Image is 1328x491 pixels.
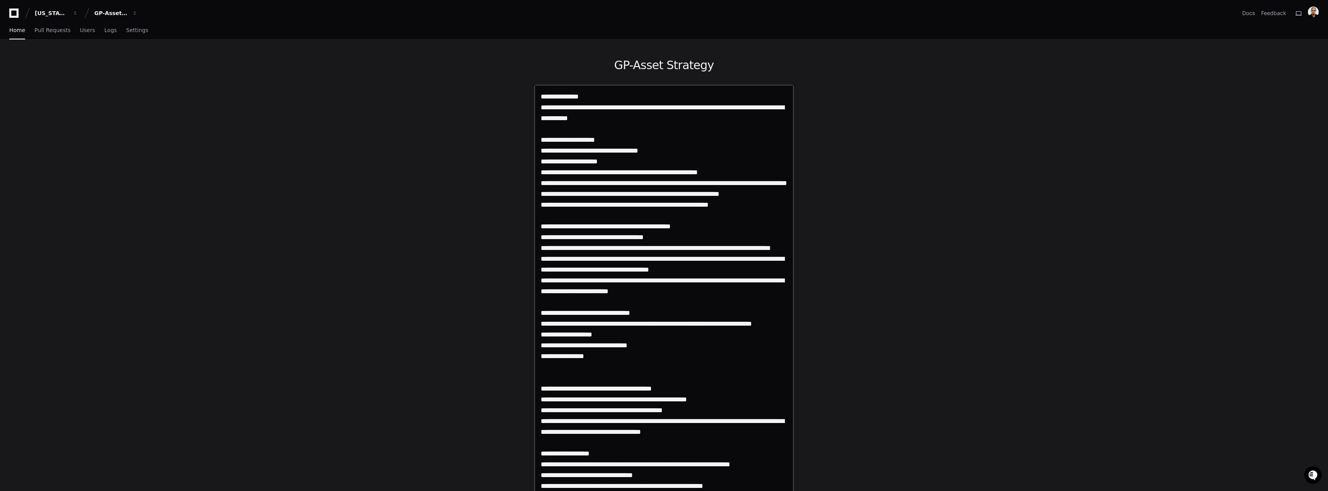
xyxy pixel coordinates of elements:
[34,22,70,39] a: Pull Requests
[26,58,127,65] div: Start new chat
[32,6,81,20] button: [US_STATE] Pacific
[80,22,95,39] a: Users
[8,58,22,71] img: 1736555170064-99ba0984-63c1-480f-8ee9-699278ef63ed
[131,60,141,69] button: Start new chat
[534,58,794,72] h1: GP-Asset Strategy
[104,22,117,39] a: Logs
[1303,466,1324,486] iframe: Open customer support
[9,22,25,39] a: Home
[126,28,148,32] span: Settings
[80,28,95,32] span: Users
[35,9,68,17] div: [US_STATE] Pacific
[9,28,25,32] span: Home
[94,9,128,17] div: GP-Asset Strategy
[104,28,117,32] span: Logs
[34,28,70,32] span: Pull Requests
[1261,9,1286,17] button: Feedback
[77,81,94,87] span: Pylon
[1242,9,1255,17] a: Docs
[54,81,94,87] a: Powered byPylon
[8,8,23,23] img: PlayerZero
[91,6,141,20] button: GP-Asset Strategy
[126,22,148,39] a: Settings
[8,31,141,43] div: Welcome
[1308,7,1319,17] img: avatar
[26,65,98,71] div: We're available if you need us!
